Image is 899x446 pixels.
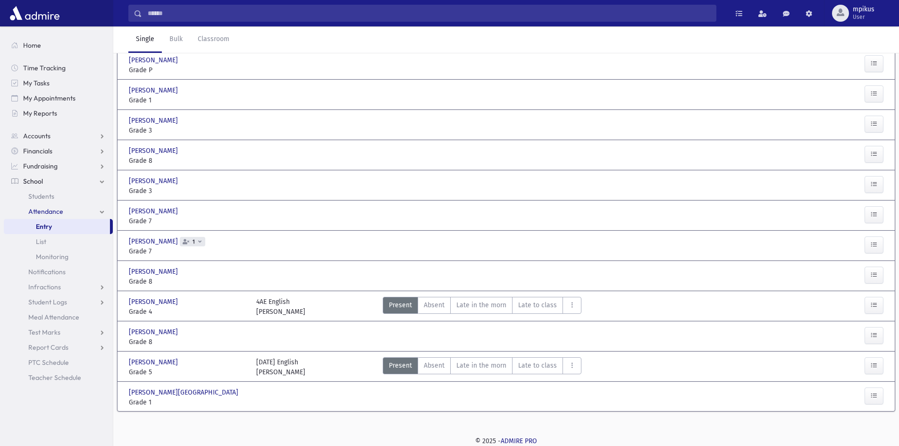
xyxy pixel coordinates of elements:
[23,147,52,155] span: Financials
[4,76,113,91] a: My Tasks
[129,216,247,226] span: Grade 7
[28,192,54,201] span: Students
[129,297,180,307] span: [PERSON_NAME]
[4,159,113,174] a: Fundraising
[853,13,874,21] span: User
[23,64,66,72] span: Time Tracking
[4,219,110,234] a: Entry
[129,55,180,65] span: [PERSON_NAME]
[129,126,247,135] span: Grade 3
[23,177,43,185] span: School
[4,295,113,310] a: Student Logs
[28,358,69,367] span: PTC Schedule
[4,91,113,106] a: My Appointments
[4,355,113,370] a: PTC Schedule
[129,357,180,367] span: [PERSON_NAME]
[129,206,180,216] span: [PERSON_NAME]
[4,234,113,249] a: List
[129,246,247,256] span: Grade 7
[4,143,113,159] a: Financials
[129,387,240,397] span: [PERSON_NAME][GEOGRAPHIC_DATA]
[162,26,190,53] a: Bulk
[4,325,113,340] a: Test Marks
[4,340,113,355] a: Report Cards
[23,109,57,118] span: My Reports
[129,176,180,186] span: [PERSON_NAME]
[23,79,50,87] span: My Tasks
[23,41,41,50] span: Home
[129,397,247,407] span: Grade 1
[191,239,197,245] span: 1
[456,361,506,370] span: Late in the morn
[129,267,180,277] span: [PERSON_NAME]
[129,65,247,75] span: Grade P
[190,26,237,53] a: Classroom
[389,361,412,370] span: Present
[4,310,113,325] a: Meal Attendance
[129,186,247,196] span: Grade 3
[518,361,557,370] span: Late to class
[28,207,63,216] span: Attendance
[383,297,581,317] div: AttTypes
[4,189,113,204] a: Students
[28,298,67,306] span: Student Logs
[129,367,247,377] span: Grade 5
[28,283,61,291] span: Infractions
[36,252,68,261] span: Monitoring
[256,297,305,317] div: 4AE English [PERSON_NAME]
[129,156,247,166] span: Grade 8
[456,300,506,310] span: Late in the morn
[4,279,113,295] a: Infractions
[129,277,247,286] span: Grade 8
[4,128,113,143] a: Accounts
[4,38,113,53] a: Home
[129,327,180,337] span: [PERSON_NAME]
[128,26,162,53] a: Single
[129,236,180,246] span: [PERSON_NAME]
[424,300,445,310] span: Absent
[23,94,76,102] span: My Appointments
[28,313,79,321] span: Meal Attendance
[129,85,180,95] span: [PERSON_NAME]
[36,222,52,231] span: Entry
[28,328,60,337] span: Test Marks
[256,357,305,377] div: [DATE] English [PERSON_NAME]
[129,146,180,156] span: [PERSON_NAME]
[4,370,113,385] a: Teacher Schedule
[4,60,113,76] a: Time Tracking
[8,4,62,23] img: AdmirePro
[129,116,180,126] span: [PERSON_NAME]
[518,300,557,310] span: Late to class
[129,95,247,105] span: Grade 1
[36,237,46,246] span: List
[853,6,874,13] span: mpikus
[4,174,113,189] a: School
[129,307,247,317] span: Grade 4
[4,264,113,279] a: Notifications
[4,249,113,264] a: Monitoring
[383,357,581,377] div: AttTypes
[28,268,66,276] span: Notifications
[389,300,412,310] span: Present
[4,204,113,219] a: Attendance
[4,106,113,121] a: My Reports
[424,361,445,370] span: Absent
[142,5,716,22] input: Search
[128,436,884,446] div: © 2025 -
[129,337,247,347] span: Grade 8
[28,373,81,382] span: Teacher Schedule
[28,343,68,352] span: Report Cards
[23,132,50,140] span: Accounts
[23,162,58,170] span: Fundraising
